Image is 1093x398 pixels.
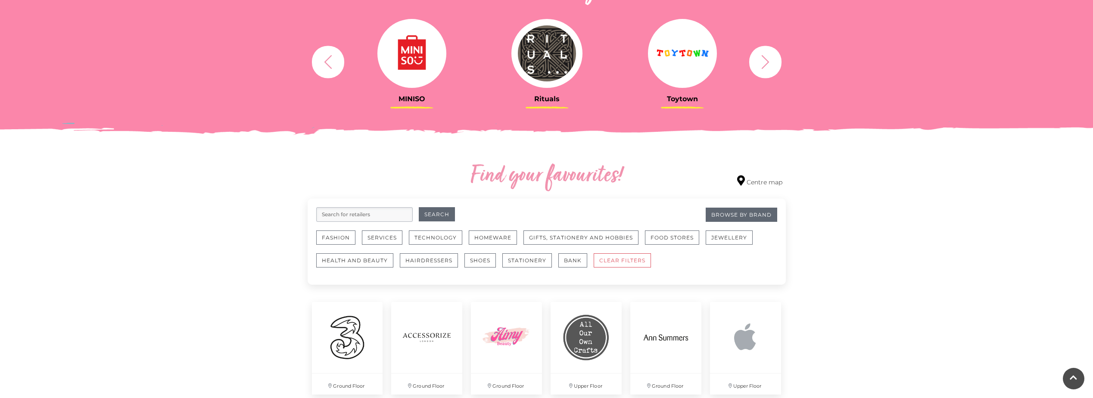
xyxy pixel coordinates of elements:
[351,19,473,103] a: MINISO
[706,208,777,222] a: Browse By Brand
[502,253,558,276] a: Stationery
[621,95,744,103] h3: Toytown
[594,253,651,267] button: CLEAR FILTERS
[409,230,469,253] a: Technology
[469,230,523,253] a: Homeware
[486,19,608,103] a: Rituals
[471,373,542,395] p: Ground Floor
[706,230,753,245] button: Jewellery
[316,230,362,253] a: Fashion
[362,230,402,245] button: Services
[523,230,638,245] button: Gifts, Stationery and Hobbies
[400,253,458,267] button: Hairdressers
[316,253,393,267] button: Health and Beauty
[502,253,552,267] button: Stationery
[630,373,701,395] p: Ground Floor
[594,253,657,276] a: CLEAR FILTERS
[710,373,781,395] p: Upper Floor
[464,253,502,276] a: Shoes
[362,230,409,253] a: Services
[316,253,400,276] a: Health and Beauty
[469,230,517,245] button: Homeware
[391,373,462,395] p: Ground Floor
[551,373,622,395] p: Upper Floor
[645,230,706,253] a: Food Stores
[737,175,782,187] a: Centre map
[351,95,473,103] h3: MINISO
[316,230,355,245] button: Fashion
[400,253,464,276] a: Hairdressers
[706,230,759,253] a: Jewellery
[558,253,587,267] button: Bank
[486,95,608,103] h3: Rituals
[419,207,455,221] button: Search
[409,230,462,245] button: Technology
[312,373,383,395] p: Ground Floor
[558,253,594,276] a: Bank
[523,230,645,253] a: Gifts, Stationery and Hobbies
[464,253,496,267] button: Shoes
[621,19,744,103] a: Toytown
[316,207,413,222] input: Search for retailers
[645,230,699,245] button: Food Stores
[389,162,704,190] h2: Find your favourites!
